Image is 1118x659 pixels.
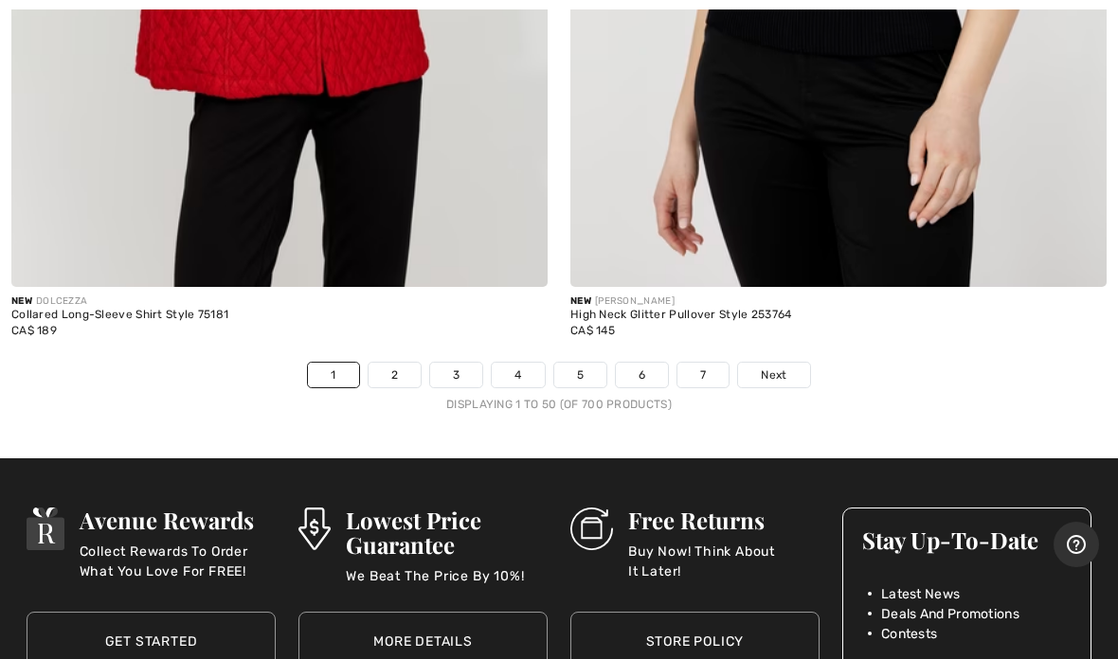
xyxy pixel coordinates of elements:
a: 4 [492,363,544,387]
span: CA$ 189 [11,324,57,337]
a: 6 [616,363,668,387]
span: Next [761,366,786,383]
img: Lowest Price Guarantee [298,508,331,550]
div: High Neck Glitter Pullover Style 253764 [570,309,1107,322]
div: Collared Long-Sleeve Shirt Style 75181 [11,309,548,322]
h3: Avenue Rewards [80,508,276,532]
p: Collect Rewards To Order What You Love For FREE! [80,542,276,579]
a: 7 [677,363,729,387]
h3: Free Returns [628,508,820,532]
span: CA$ 145 [570,324,615,337]
a: 2 [369,363,421,387]
div: DOLCEZZA [11,294,548,309]
img: Free Returns [570,508,613,550]
h3: Stay Up-To-Date [862,527,1072,552]
p: We Beat The Price By 10%! [346,566,548,604]
a: 3 [430,363,482,387]
iframe: Opens a widget where you can find more information [1054,522,1099,569]
img: Avenue Rewards [27,508,64,550]
span: Contests [881,624,937,644]
p: Buy Now! Think About It Later! [628,542,820,579]
a: Next [738,363,809,387]
span: New [570,295,591,307]
div: [PERSON_NAME] [570,294,1107,309]
a: 5 [554,363,606,387]
span: Deals And Promotions [881,604,1019,624]
span: New [11,295,32,307]
a: 1 [308,363,358,387]
h3: Lowest Price Guarantee [346,508,548,557]
span: Latest News [881,584,960,604]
